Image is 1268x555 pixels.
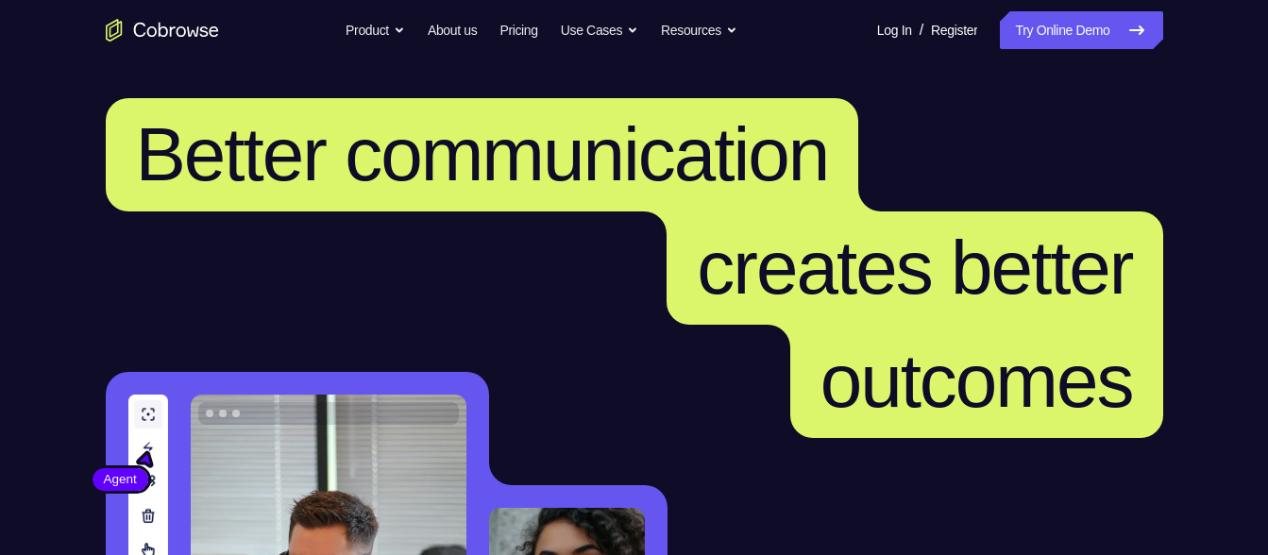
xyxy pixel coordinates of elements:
[820,339,1133,423] span: outcomes
[428,11,477,49] a: About us
[561,11,638,49] button: Use Cases
[931,11,977,49] a: Register
[697,226,1132,310] span: creates better
[136,112,829,196] span: Better communication
[920,19,923,42] span: /
[346,11,405,49] button: Product
[499,11,537,49] a: Pricing
[106,19,219,42] a: Go to the home page
[661,11,737,49] button: Resources
[93,470,148,489] span: Agent
[1000,11,1162,49] a: Try Online Demo
[877,11,912,49] a: Log In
